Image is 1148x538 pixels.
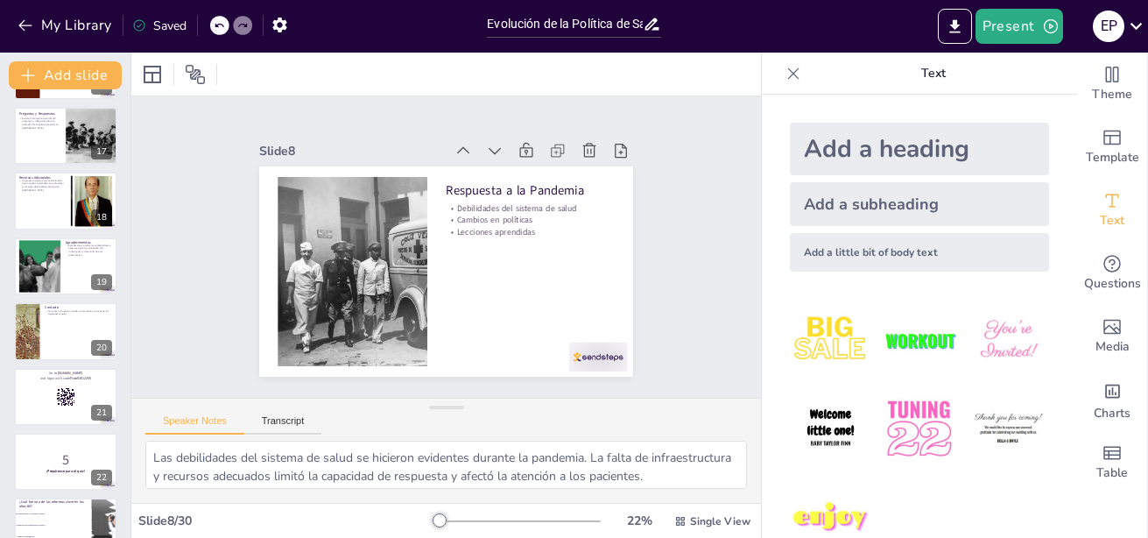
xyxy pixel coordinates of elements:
[1084,274,1141,294] span: Questions
[447,215,615,226] p: Cambios en políticas
[1094,404,1130,423] span: Charts
[145,441,747,489] textarea: Las debilidades del sistema de salud se hicieron evidentes durante la pandemia. La falta de infra...
[1077,305,1147,368] div: Add images, graphics, shapes or video
[19,371,112,376] p: Go to
[14,368,117,426] div: 21
[9,61,122,89] button: Add slide
[19,174,66,180] p: Recursos Adicionales
[91,340,112,356] div: 20
[91,470,112,485] div: 22
[19,375,112,380] p: and login with code
[17,536,90,538] span: Aumento de impuestos
[138,513,433,529] div: Slide 8 / 30
[1077,431,1147,494] div: Add a table
[91,274,112,290] div: 19
[145,415,244,435] button: Speaker Notes
[17,513,90,515] span: Ampliación de la cobertura de salud
[132,18,187,34] div: Saved
[447,202,615,214] p: Debilidades del sistema de salud
[19,178,66,191] p: Se proporcionarán recursos adicionales para aquellos interesados en profundizar en el tema de la ...
[1077,53,1147,116] div: Change the overall theme
[91,144,112,159] div: 17
[968,300,1049,381] img: 3.jpeg
[66,240,112,245] p: Agradecimientos
[91,209,112,225] div: 18
[185,64,206,85] span: Position
[1086,148,1139,167] span: Template
[14,237,117,295] div: 19
[14,433,117,491] div: 22
[1077,368,1147,431] div: Add charts and graphs
[807,53,1060,95] p: Text
[46,469,84,473] strong: ¡Prepárense para el quiz!
[790,123,1049,175] div: Add a heading
[14,107,117,165] div: 17
[878,388,960,470] img: 5.jpeg
[259,143,444,159] div: Slide 8
[1092,85,1132,104] span: Theme
[447,181,615,199] p: Respuesta a la Pandemia
[45,305,112,310] p: Contacto
[1095,337,1130,357] span: Media
[19,117,60,130] p: Este es el momento para discutir preguntas y reflexiones sobre la evolución de la política de sal...
[19,450,112,470] p: 5
[487,11,643,37] input: Insertar título
[938,9,972,44] button: Export to PowerPoint
[790,233,1049,272] div: Add a little bit of body text
[618,513,660,529] div: 22 %
[878,300,960,381] img: 2.jpeg
[14,302,117,360] div: 20
[1093,11,1124,42] div: E P
[19,499,87,509] p: ¿Cuál fue una de las reformas clave en los años 80?
[968,388,1049,470] img: 6.jpeg
[19,111,60,117] p: Preguntas y Respuestas
[58,371,83,375] strong: [DOMAIN_NAME]
[17,525,90,527] span: Reducción de enfermedades crónicas
[138,60,166,88] div: Layout
[91,405,112,421] div: 21
[790,300,871,381] img: 1.jpeg
[66,244,112,257] p: Agradecemos a todos los colaboradores y expertos que han contribuido a la investigación y desarro...
[1093,9,1124,44] button: E P
[1096,464,1128,483] span: Table
[1077,116,1147,179] div: Add ready made slides
[790,388,871,470] img: 4.jpeg
[975,9,1063,44] button: Present
[14,172,117,230] div: 18
[1077,179,1147,242] div: Add text boxes
[1100,211,1124,230] span: Text
[447,226,615,237] p: Lecciones aprendidas
[45,309,112,315] p: Para más información, pueden contactarnos a través de los siguientes canales.
[790,182,1049,226] div: Add a subheading
[13,11,119,39] button: My Library
[1077,242,1147,305] div: Get real-time input from your audience
[690,514,750,528] span: Single View
[244,415,322,435] button: Transcript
